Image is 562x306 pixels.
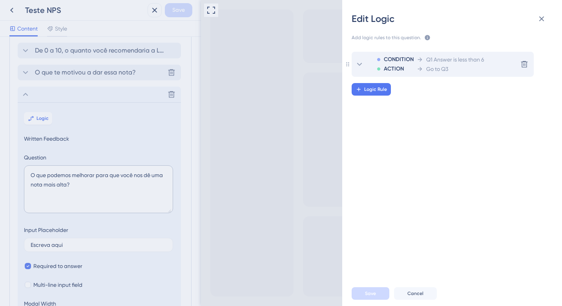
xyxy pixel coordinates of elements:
span: Logic Rule [364,86,387,92]
span: ACTION [384,64,404,74]
iframe: UserGuiding Survey [201,189,345,290]
span: Cancel [407,290,423,297]
button: Save [352,287,389,300]
button: Cancel [394,287,437,300]
span: CONDITION [384,55,414,64]
button: Logic Rule [352,83,391,96]
div: Edit Logic [352,13,553,25]
span: Go to Q3 [426,64,448,74]
span: Add logic rules to this question. [352,34,421,42]
span: Save [365,290,376,297]
span: Q1 Answer is less than 6 [426,55,484,64]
